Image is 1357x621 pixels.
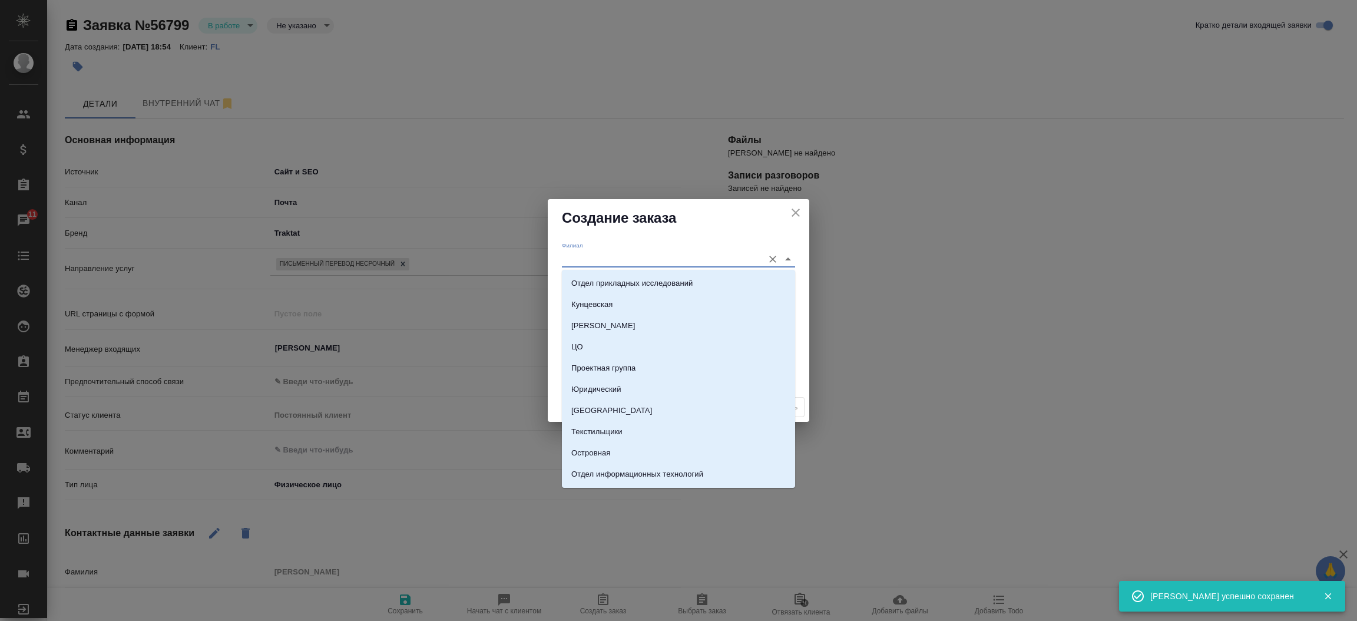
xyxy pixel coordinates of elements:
p: [PERSON_NAME] [571,320,636,332]
p: Текстильщики [571,426,623,438]
button: Закрыть [1316,591,1340,602]
p: Кунцевская [571,299,613,310]
button: Очистить [764,251,781,267]
button: close [787,204,805,222]
div: [PERSON_NAME] успешно сохранен [1150,590,1306,602]
label: Филиал [562,242,583,248]
p: Проектная группа [571,362,636,374]
p: Островная [571,447,610,459]
p: Отдел информационных технологий [571,468,703,480]
h2: Создание заказа [562,209,795,227]
button: Close [780,251,796,267]
p: Юридический [571,384,621,395]
p: ЦО [571,341,583,353]
p: Отдел прикладных исследований [571,278,693,289]
p: [GEOGRAPHIC_DATA] [571,405,652,417]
